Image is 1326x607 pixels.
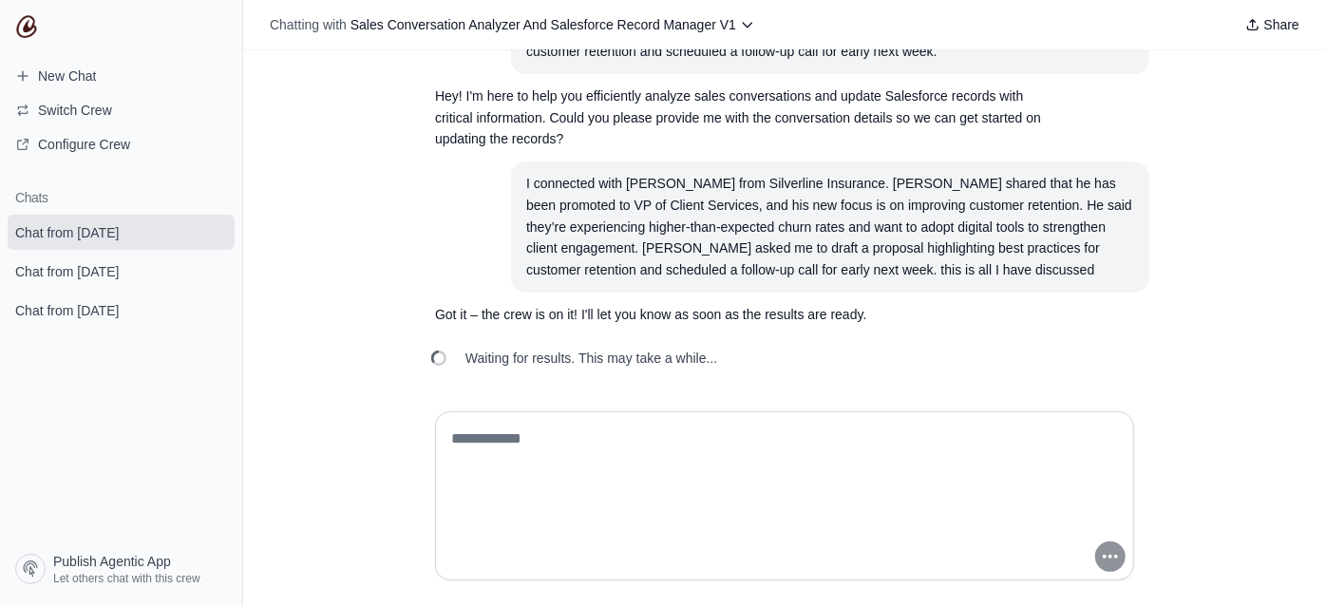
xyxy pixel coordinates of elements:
span: Waiting for results. This may take a while... [465,349,717,368]
span: Chatting with [270,15,347,34]
button: Share [1238,11,1307,38]
span: Sales Conversation Analyzer And Salesforce Record Manager V1 [350,17,736,32]
span: Configure Crew [38,135,130,154]
button: Chatting with Sales Conversation Analyzer And Salesforce Record Manager V1 [262,11,763,38]
a: Publish Agentic App Let others chat with this crew [8,546,235,592]
span: Share [1264,15,1299,34]
section: User message [511,161,1149,293]
a: Configure Crew [8,129,235,160]
a: Chat from [DATE] [8,254,235,289]
a: New Chat [8,61,235,91]
span: Chat from [DATE] [15,223,119,242]
span: Chat from [DATE] [15,301,119,320]
span: Chat from [DATE] [15,262,119,281]
button: Switch Crew [8,95,235,125]
span: Let others chat with this crew [53,571,200,586]
a: Chat from [DATE] [8,293,235,328]
p: Hey! I'm here to help you efficiently analyze sales conversations and update Salesforce records w... [435,85,1043,150]
section: Response [420,74,1058,161]
section: Response [420,293,1058,337]
span: New Chat [38,66,96,85]
a: Chat from [DATE] [8,215,235,250]
span: Publish Agentic App [53,552,171,571]
div: I connected with [PERSON_NAME] from Silverline Insurance. [PERSON_NAME] shared that he has been p... [526,173,1134,281]
p: Got it – the crew is on it! I'll let you know as soon as the results are ready. [435,304,1043,326]
img: CrewAI Logo [15,15,38,38]
span: Switch Crew [38,101,112,120]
